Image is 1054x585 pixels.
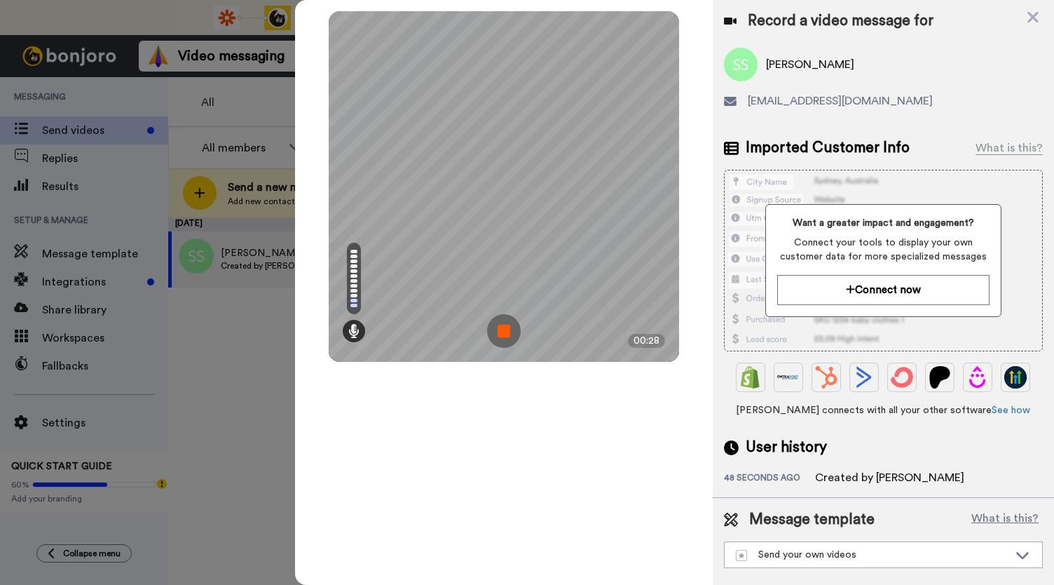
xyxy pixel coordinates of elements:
[739,366,762,389] img: Shopify
[967,509,1043,530] button: What is this?
[749,509,875,530] span: Message template
[777,366,800,389] img: Ontraport
[628,334,665,348] div: 00:28
[777,216,990,230] span: Want a greater impact and engagement?
[815,469,964,486] div: Created by [PERSON_NAME]
[966,366,989,389] img: Drip
[736,550,747,561] img: demo-template.svg
[1004,366,1027,389] img: GoHighLevel
[777,236,990,264] span: Connect your tools to display your own customer data for more specialized messages
[853,366,875,389] img: ActiveCampaign
[992,405,1030,415] a: See how
[736,548,1008,562] div: Send your own videos
[487,314,521,348] img: ic_record_stop.svg
[746,137,910,159] span: Imported Customer Info
[777,275,990,305] button: Connect now
[976,140,1043,156] div: What is this?
[724,472,815,486] div: 48 seconds ago
[891,366,913,389] img: ConvertKit
[724,403,1043,417] span: [PERSON_NAME] connects with all your other software
[929,366,951,389] img: Patreon
[746,437,827,458] span: User history
[815,366,837,389] img: Hubspot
